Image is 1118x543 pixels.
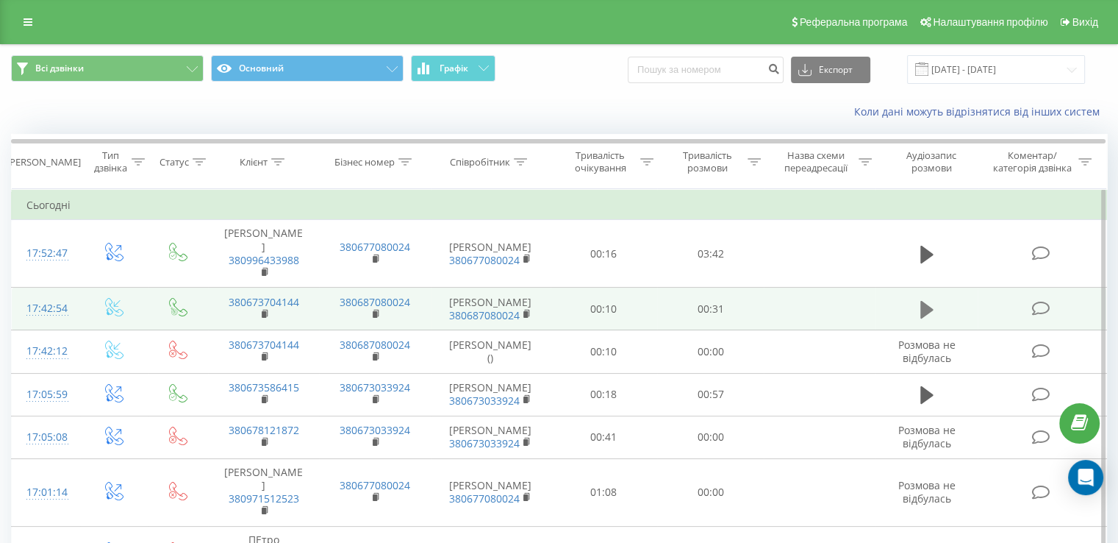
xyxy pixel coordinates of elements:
[657,416,764,458] td: 00:00
[229,380,299,394] a: 380673586415
[449,436,520,450] a: 380673033924
[778,149,855,174] div: Назва схеми переадресації
[340,380,410,394] a: 380673033924
[431,330,551,373] td: [PERSON_NAME] ()
[551,288,657,330] td: 00:10
[854,104,1107,118] a: Коли дані можуть відрізнятися вiд інших систем
[340,295,410,309] a: 380687080024
[26,294,65,323] div: 17:42:54
[657,458,764,526] td: 00:00
[229,423,299,437] a: 380678121872
[208,220,319,288] td: [PERSON_NAME]
[1068,460,1103,495] div: Open Intercom Messenger
[889,149,975,174] div: Аудіозапис розмови
[26,337,65,366] div: 17:42:12
[340,240,410,254] a: 380677080024
[160,156,189,168] div: Статус
[431,416,551,458] td: [PERSON_NAME]
[26,380,65,409] div: 17:05:59
[657,373,764,416] td: 00:57
[450,156,510,168] div: Співробітник
[229,253,299,267] a: 380996433988
[800,16,908,28] span: Реферальна програма
[211,55,404,82] button: Основний
[229,295,299,309] a: 380673704144
[431,458,551,526] td: [PERSON_NAME]
[989,149,1075,174] div: Коментар/категорія дзвінка
[933,16,1047,28] span: Налаштування профілю
[564,149,637,174] div: Тривалість очікування
[670,149,744,174] div: Тривалість розмови
[431,373,551,416] td: [PERSON_NAME]
[657,288,764,330] td: 00:31
[340,423,410,437] a: 380673033924
[628,57,784,83] input: Пошук за номером
[657,220,764,288] td: 03:42
[898,423,956,450] span: Розмова не відбулась
[431,220,551,288] td: [PERSON_NAME]
[229,491,299,505] a: 380971512523
[26,423,65,452] div: 17:05:08
[93,149,127,174] div: Тип дзвінка
[657,330,764,373] td: 00:00
[26,239,65,268] div: 17:52:47
[340,478,410,492] a: 380677080024
[431,288,551,330] td: [PERSON_NAME]
[551,330,657,373] td: 00:10
[449,308,520,322] a: 380687080024
[334,156,395,168] div: Бізнес номер
[7,156,81,168] div: [PERSON_NAME]
[411,55,495,82] button: Графік
[551,416,657,458] td: 00:41
[898,478,956,505] span: Розмова не відбулась
[898,338,956,365] span: Розмова не відбулась
[240,156,268,168] div: Клієнт
[35,63,84,74] span: Всі дзвінки
[1072,16,1098,28] span: Вихід
[11,55,204,82] button: Всі дзвінки
[551,458,657,526] td: 01:08
[449,394,520,408] a: 380673033924
[229,338,299,352] a: 380673704144
[208,458,319,526] td: [PERSON_NAME]
[551,220,657,288] td: 00:16
[26,478,65,507] div: 17:01:14
[340,338,410,352] a: 380687080024
[12,191,1107,220] td: Сьогодні
[551,373,657,416] td: 00:18
[791,57,870,83] button: Експорт
[440,63,468,74] span: Графік
[449,491,520,505] a: 380677080024
[449,253,520,267] a: 380677080024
